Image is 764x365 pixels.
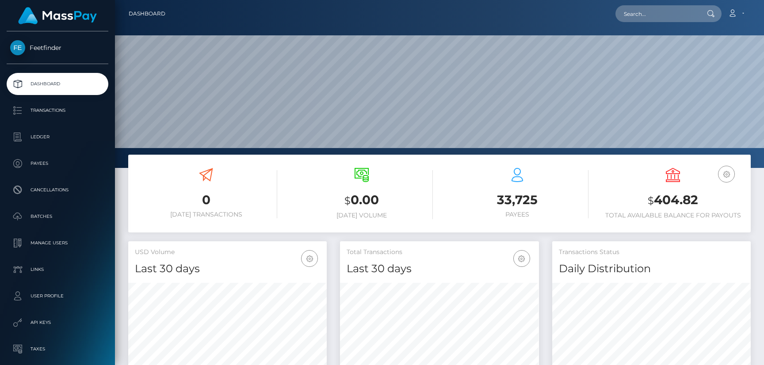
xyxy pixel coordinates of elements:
[446,211,588,218] h6: Payees
[10,40,25,55] img: Feetfinder
[7,285,108,307] a: User Profile
[7,259,108,281] a: Links
[7,126,108,148] a: Ledger
[10,289,105,303] p: User Profile
[10,130,105,144] p: Ledger
[602,191,744,209] h3: 404.82
[10,77,105,91] p: Dashboard
[446,191,588,209] h3: 33,725
[7,179,108,201] a: Cancellations
[602,212,744,219] h6: Total Available Balance for Payouts
[7,205,108,228] a: Batches
[7,73,108,95] a: Dashboard
[10,263,105,276] p: Links
[344,194,351,207] small: $
[347,261,532,277] h4: Last 30 days
[7,152,108,175] a: Payees
[135,191,277,209] h3: 0
[129,4,165,23] a: Dashboard
[10,236,105,250] p: Manage Users
[7,44,108,52] span: Feetfinder
[347,248,532,257] h5: Total Transactions
[10,342,105,356] p: Taxes
[18,7,97,24] img: MassPay Logo
[10,316,105,329] p: API Keys
[10,210,105,223] p: Batches
[10,183,105,197] p: Cancellations
[7,99,108,122] a: Transactions
[10,157,105,170] p: Payees
[559,248,744,257] h5: Transactions Status
[135,211,277,218] h6: [DATE] Transactions
[648,194,654,207] small: $
[290,212,433,219] h6: [DATE] Volume
[10,104,105,117] p: Transactions
[7,312,108,334] a: API Keys
[7,338,108,360] a: Taxes
[559,261,744,277] h4: Daily Distribution
[615,5,699,22] input: Search...
[135,248,320,257] h5: USD Volume
[290,191,433,209] h3: 0.00
[7,232,108,254] a: Manage Users
[135,261,320,277] h4: Last 30 days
